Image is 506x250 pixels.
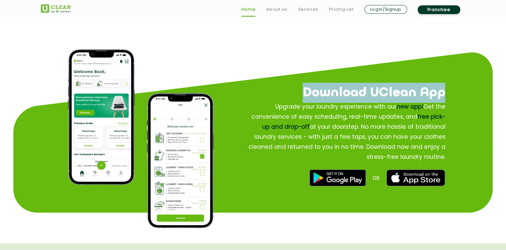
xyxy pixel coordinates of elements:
[262,112,445,130] span: free pick-up and drop-off
[365,5,407,14] a: Login/Signup
[68,49,135,185] img: app home page
[147,93,214,228] img: process of how to place order on app
[418,5,460,14] a: Franchise
[396,102,423,110] span: new app!
[266,5,287,13] a: About us
[241,5,256,13] a: Home
[298,5,318,13] a: Services
[386,169,445,186] img: best laundry near me
[329,5,354,13] a: Pricing List
[222,82,445,103] h2: Download UClean App
[41,4,71,13] img: UClean Laundry and Dry Cleaning
[373,174,380,181] span: OR
[310,169,366,186] img: best dry cleaners near me
[244,101,445,162] p: Upgrade your laundry experience with our Get the convenience of easy scheduling, real-time update...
